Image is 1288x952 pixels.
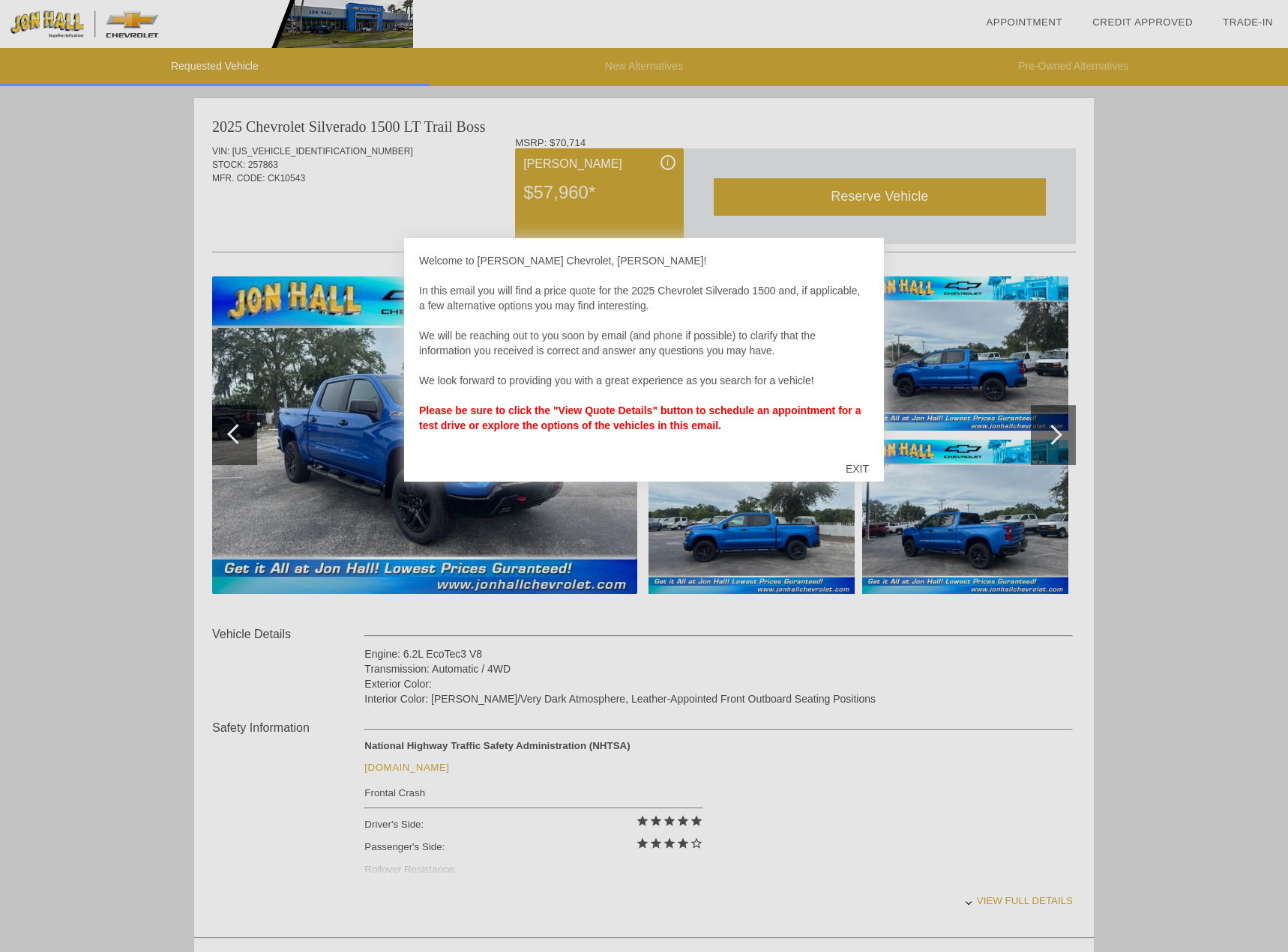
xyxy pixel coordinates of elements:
strong: Please be sure to click the "View Quote Details" button to schedule an appointment for a test dri... [419,404,861,431]
a: Trade-In [1223,16,1273,28]
a: Credit Approved [1092,16,1193,28]
a: Appointment [986,16,1062,28]
div: EXIT [831,446,884,491]
div: Welcome to [PERSON_NAME] Chevrolet, [PERSON_NAME]! In this email you will find a price quote for ... [419,253,869,448]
